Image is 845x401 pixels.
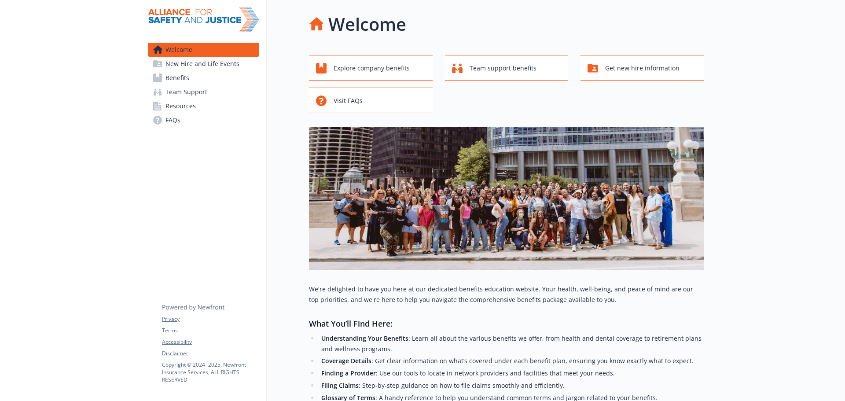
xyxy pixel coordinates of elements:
img: overview page banner [309,127,704,270]
button: Visit FAQs [309,88,433,113]
li: : Use our tools to locate in-network providers and facilities that meet your needs. [319,368,704,379]
a: Privacy [162,315,259,323]
h3: What You’ll Find Here: [309,317,704,330]
p: We're delighted to have you here at our dedicated benefits education website. Your health, well-b... [309,284,704,305]
a: Disclaimer [162,349,259,357]
li: : Step-by-step guidance on how to file claims smoothly and efficiently. [319,380,704,391]
span: Visit FAQs [334,92,363,109]
span: Resources [165,99,196,113]
strong: Finding a Provider [321,369,376,377]
a: Terms [162,327,259,335]
strong: Filing Claims [321,381,359,390]
a: Benefits [148,71,259,85]
span: New Hire and Life Events [165,57,239,71]
strong: Coverage Details [321,357,371,365]
p: Copyright © 2024 - 2025 , Newfront Insurance Services, ALL RIGHTS RESERVED [162,361,259,383]
button: Team support benefits [445,55,569,81]
span: Team Support [165,85,207,99]
strong: Understanding Your Benefits [321,334,408,342]
h1: Welcome [328,11,406,37]
button: Explore company benefits [309,55,433,81]
span: Get new hire information [605,60,680,77]
a: New Hire and Life Events [148,57,259,71]
button: Get new hire information [580,55,704,81]
a: Resources [148,99,259,113]
span: FAQs [165,113,180,127]
span: Explore company benefits [334,60,410,77]
li: : Learn all about the various benefits we offer, from health and dental coverage to retirement pl... [319,333,704,354]
span: Benefits [165,71,189,85]
a: Team Support [148,85,259,99]
li: : Get clear information on what’s covered under each benefit plan, ensuring you know exactly what... [319,356,704,366]
a: Accessibility [162,338,259,346]
span: Team support benefits [470,60,536,77]
a: FAQs [148,113,259,127]
span: Welcome [165,43,192,57]
a: Welcome [148,43,259,57]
